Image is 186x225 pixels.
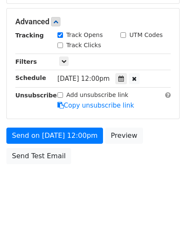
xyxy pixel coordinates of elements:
a: Send on [DATE] 12:00pm [6,128,103,144]
span: [DATE] 12:00pm [57,75,110,83]
label: Add unsubscribe link [66,91,129,100]
label: UTM Codes [129,31,163,40]
label: Track Clicks [66,41,101,50]
iframe: Chat Widget [143,184,186,225]
a: Send Test Email [6,148,71,164]
strong: Schedule [15,74,46,81]
a: Preview [105,128,143,144]
h5: Advanced [15,17,171,26]
strong: Tracking [15,32,44,39]
strong: Filters [15,58,37,65]
label: Track Opens [66,31,103,40]
a: Copy unsubscribe link [57,102,134,109]
strong: Unsubscribe [15,92,57,99]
